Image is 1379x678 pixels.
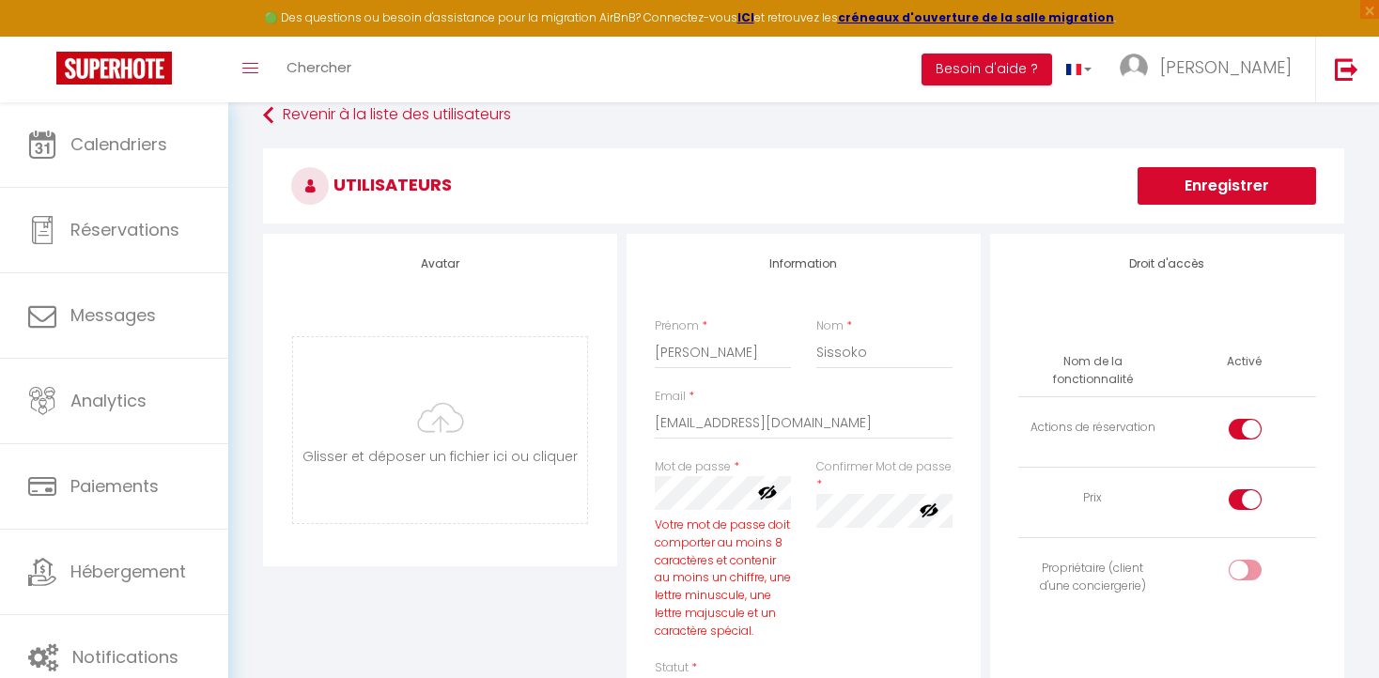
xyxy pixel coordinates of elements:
[291,257,589,270] h4: Avatar
[15,8,71,64] button: Ouvrir le widget de chat LiveChat
[1026,419,1159,437] div: Actions de réservation
[263,148,1344,223] h3: Utilisateurs
[655,388,686,406] label: Email
[1120,54,1148,82] img: ...
[56,52,172,85] img: Super Booking
[655,516,791,640] div: Votre mot de passe doit comporter au moins 8 caractères et contenir au moins un chiffre, une lett...
[72,645,178,669] span: Notifications
[70,474,159,498] span: Paiements
[1018,346,1167,396] th: Nom de la fonctionnalité
[816,458,952,476] label: Confirmer Mot de passe
[272,37,365,102] a: Chercher
[1026,489,1159,507] div: Prix
[922,54,1052,85] button: Besoin d'aide ?
[287,57,351,77] span: Chercher
[1018,257,1316,270] h4: Droit d'accès
[655,659,689,677] label: Statut
[263,99,1344,132] a: Revenir à la liste des utilisateurs
[1160,55,1292,79] span: [PERSON_NAME]
[1026,560,1159,595] div: Propriétaire (client d'une conciergerie)
[70,303,156,327] span: Messages
[655,458,731,476] label: Mot de passe
[816,317,844,335] label: Nom
[1335,57,1358,81] img: logout
[838,9,1114,25] a: créneaux d'ouverture de la salle migration
[655,257,953,270] h4: Information
[655,317,699,335] label: Prénom
[1106,37,1315,102] a: ... [PERSON_NAME]
[70,389,147,412] span: Analytics
[1299,593,1365,664] iframe: Chat
[1138,167,1316,205] button: Enregistrer
[70,132,167,156] span: Calendriers
[1219,346,1269,378] th: Activé
[70,218,179,241] span: Réservations
[70,560,186,583] span: Hébergement
[737,9,754,25] a: ICI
